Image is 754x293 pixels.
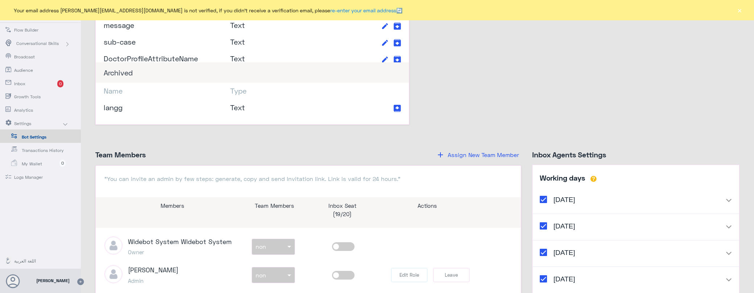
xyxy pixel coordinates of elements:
[95,150,146,160] h4: Team Members
[436,150,445,159] i: add
[110,202,235,210] p: Members
[104,54,198,63] span: DoctorProfileAttributeName
[230,85,319,96] span: Type
[128,249,232,255] h5: Owner
[330,7,396,13] a: re-enter your email address
[6,274,20,288] button: Avatar
[550,195,579,204] span: [DATE]
[104,103,123,112] span: langg
[57,80,63,87] span: 0
[96,62,409,83] h2: Archived
[550,275,579,283] span: [DATE]
[14,174,57,181] span: Logs Manager
[59,160,66,167] span: 0
[104,85,215,96] span: Name
[550,222,579,230] span: [DATE]
[14,258,57,264] span: اللغة العربية
[14,81,57,87] span: Inbox
[128,277,178,284] h5: Admin
[128,238,232,246] h3: Widebot System Widebot System
[540,173,585,182] span: Working days
[533,214,739,240] button: [DATE]
[104,236,123,255] img: defaultAdmin.png
[128,266,178,274] h3: [PERSON_NAME]
[550,248,579,257] span: [DATE]
[16,40,59,47] span: Conversational Skills
[433,268,469,282] button: Leave
[14,27,57,33] span: Flow Builder
[14,7,402,14] span: Your email address [PERSON_NAME][EMAIL_ADDRESS][DOMAIN_NAME] is not verified, if you didn't recei...
[434,150,521,160] button: addAssign New Team Member
[533,240,739,267] button: [DATE]
[532,150,739,165] h2: Inbox Agents Settings
[104,37,136,46] span: sub-case
[14,67,57,74] span: Audience
[22,134,64,140] span: Bot Settings
[230,36,319,47] div: Text
[14,107,57,114] span: Analytics
[104,174,512,183] p: "You can invite an admin by few steps: generate, copy and send Invitation link. Link is valid for...
[533,267,739,293] button: [DATE]
[36,277,70,284] span: [PERSON_NAME]
[230,102,319,113] div: Text
[736,7,743,14] button: ×
[104,265,123,283] img: defaultAdmin.png
[104,21,134,29] span: message
[308,210,376,218] p: (19/20)
[448,151,519,158] span: Assign New Team Member
[533,188,739,214] button: [DATE]
[391,268,427,282] button: Edit Role
[246,202,303,210] p: Team Members
[22,147,64,154] span: Transactions History
[230,53,319,64] div: Text
[14,94,57,100] span: Growth Tools
[14,120,57,127] span: Settings
[308,202,376,210] p: Inbox Seat
[22,161,64,167] span: My Wallet
[14,54,57,60] span: Broadcast
[230,20,319,30] div: Text
[382,202,473,210] p: Actions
